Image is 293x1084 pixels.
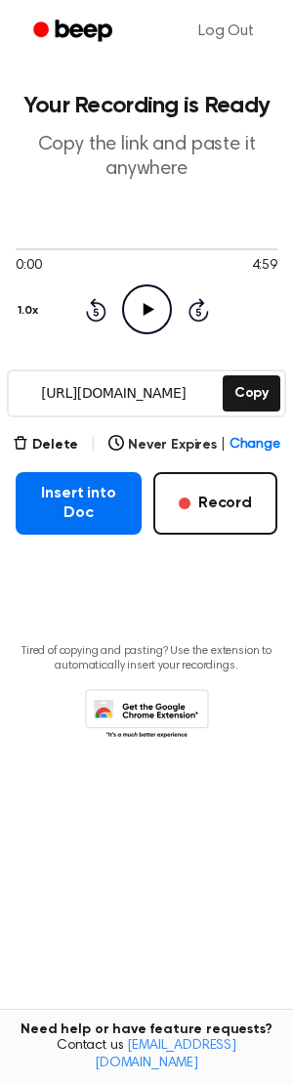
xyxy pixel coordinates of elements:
[16,94,277,117] h1: Your Recording is Ready
[12,1038,281,1072] span: Contact us
[16,294,45,327] button: 1.0x
[16,133,277,182] p: Copy the link and paste it anywhere
[16,644,277,673] p: Tired of copying and pasting? Use the extension to automatically insert your recordings.
[13,435,78,455] button: Delete
[20,13,130,51] a: Beep
[16,472,142,535] button: Insert into Doc
[108,435,280,455] button: Never Expires|Change
[95,1039,236,1070] a: [EMAIL_ADDRESS][DOMAIN_NAME]
[153,472,277,535] button: Record
[221,435,226,455] span: |
[223,375,280,412] button: Copy
[16,256,41,277] span: 0:00
[179,8,273,55] a: Log Out
[230,435,280,455] span: Change
[252,256,277,277] span: 4:59
[90,433,97,456] span: |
